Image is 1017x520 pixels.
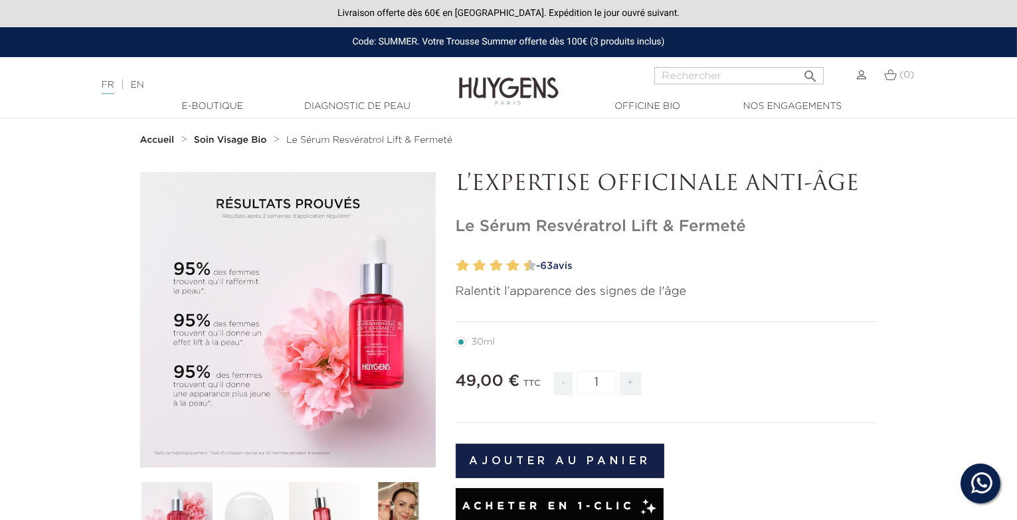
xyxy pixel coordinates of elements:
a: EN [130,80,143,90]
label: 30ml [456,337,511,347]
a: Le Sérum Resvératrol Lift & Fermeté [286,135,452,145]
p: Ralentit l’apparence des signes de l'âge [456,283,878,301]
label: 5 [487,256,492,276]
span: 49,00 € [456,373,520,389]
a: Diagnostic de peau [291,100,424,114]
img: Huygens [459,56,559,107]
a: Accueil [140,135,177,145]
strong: Accueil [140,135,175,145]
label: 1 [454,256,458,276]
div: | [95,77,414,93]
span: + [620,372,641,395]
a: FR [102,80,114,94]
label: 4 [476,256,486,276]
button:  [798,63,822,81]
a: Officine Bio [581,100,714,114]
label: 9 [521,256,525,276]
p: L’EXPERTISE OFFICINALE ANTI-ÂGE [456,172,878,197]
a: E-Boutique [146,100,279,114]
label: 3 [470,256,475,276]
label: 8 [509,256,519,276]
label: 2 [459,256,469,276]
h1: Le Sérum Resvératrol Lift & Fermeté [456,217,878,236]
strong: Soin Visage Bio [194,135,267,145]
span: (0) [899,70,914,80]
span: Le Sérum Resvératrol Lift & Fermeté [286,135,452,145]
a: Nos engagements [726,100,859,114]
span: 63 [540,261,553,271]
i:  [802,64,818,80]
a: Soin Visage Bio [194,135,270,145]
input: Quantité [577,371,616,394]
div: TTC [523,369,541,405]
span: - [554,372,573,395]
label: 7 [504,256,508,276]
a: -63avis [532,256,878,276]
input: Rechercher [654,67,824,84]
label: 10 [526,256,536,276]
button: Ajouter au panier [456,444,665,478]
label: 6 [493,256,503,276]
